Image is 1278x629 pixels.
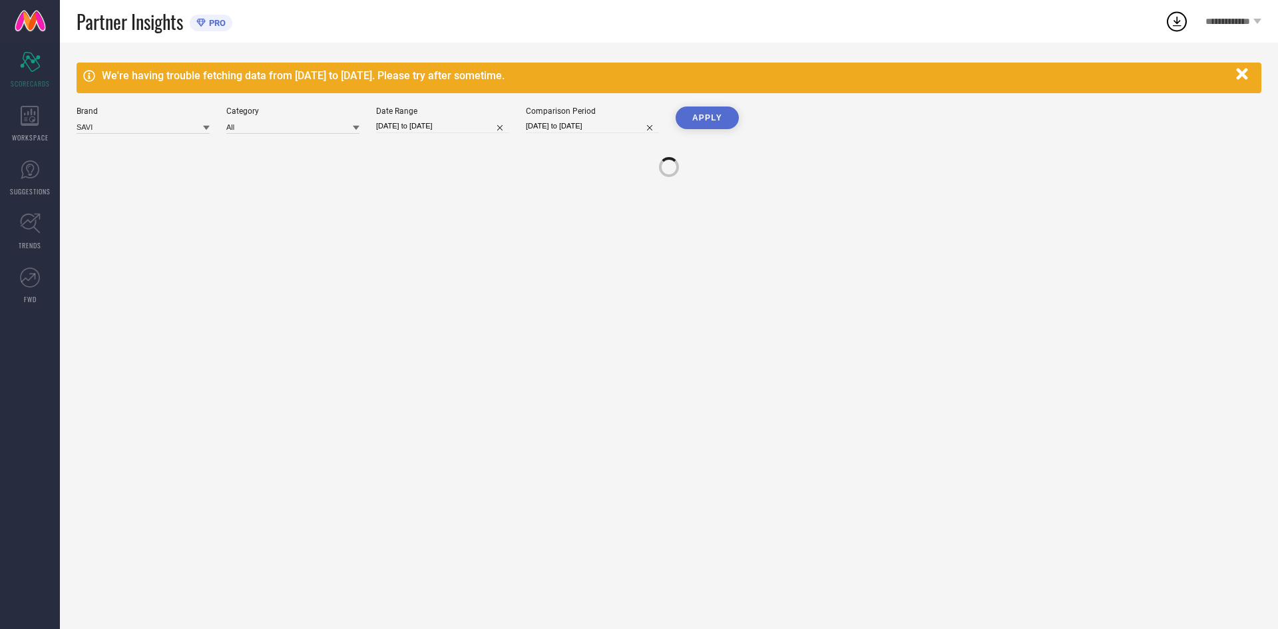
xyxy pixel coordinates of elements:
div: We're having trouble fetching data from [DATE] to [DATE]. Please try after sometime. [102,69,1229,82]
input: Select date range [376,119,509,133]
span: Partner Insights [77,8,183,35]
div: Category [226,106,359,116]
span: WORKSPACE [12,132,49,142]
div: Brand [77,106,210,116]
span: FWD [24,294,37,304]
span: TRENDS [19,240,41,250]
div: Comparison Period [526,106,659,116]
button: APPLY [676,106,739,129]
div: Open download list [1165,9,1189,33]
span: SCORECARDS [11,79,50,89]
span: PRO [206,18,226,28]
span: SUGGESTIONS [10,186,51,196]
input: Select comparison period [526,119,659,133]
div: Date Range [376,106,509,116]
